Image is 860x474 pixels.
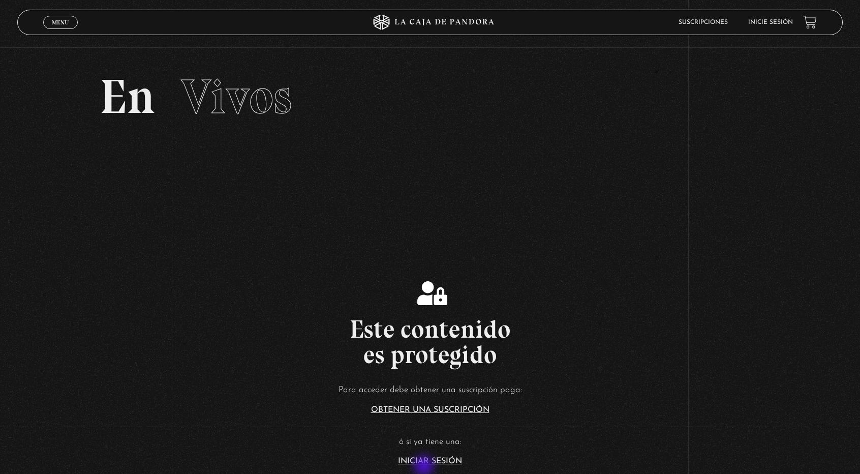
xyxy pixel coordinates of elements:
[803,15,817,29] a: View your shopping cart
[371,406,489,414] a: Obtener una suscripción
[679,19,728,25] a: Suscripciones
[181,68,292,126] span: Vivos
[100,73,760,121] h2: En
[52,19,69,25] span: Menu
[48,27,72,35] span: Cerrar
[748,19,793,25] a: Inicie sesión
[398,457,462,465] a: Iniciar Sesión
